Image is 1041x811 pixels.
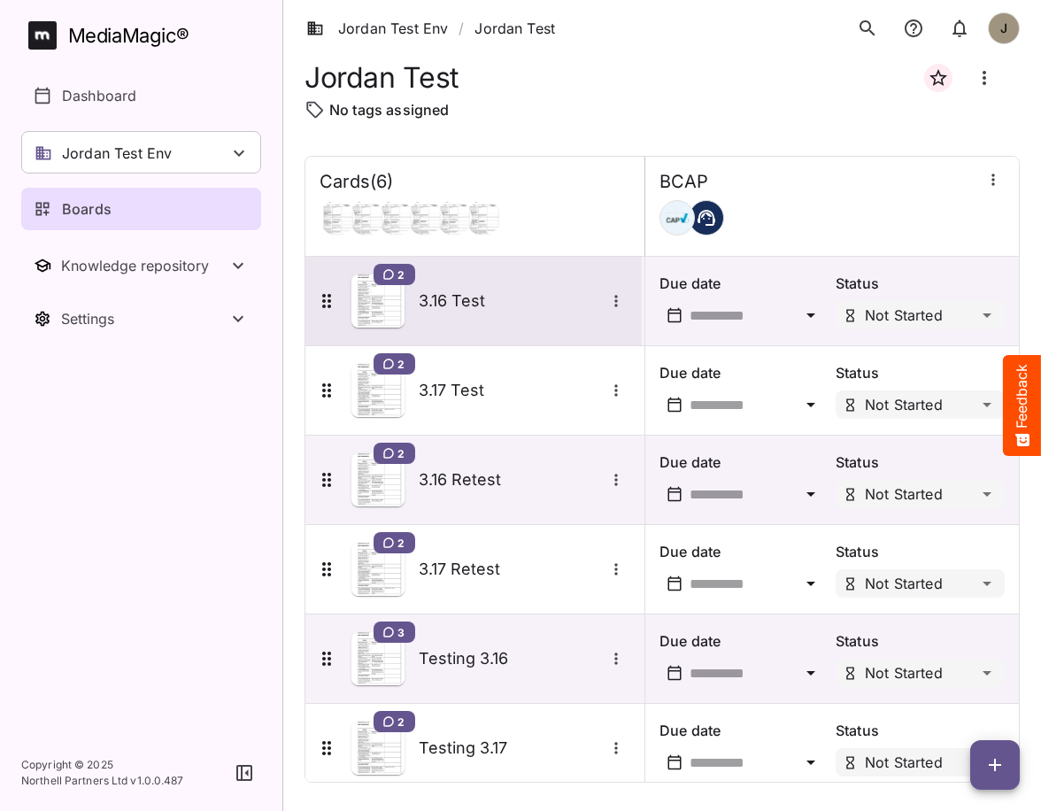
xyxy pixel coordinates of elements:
button: More options for 3.17 Retest [605,558,628,581]
button: Board more options [963,57,1006,99]
img: tag-outline.svg [305,99,326,120]
p: Northell Partners Ltd v 1.0.0.487 [21,773,184,789]
div: Knowledge repository [61,257,227,274]
button: More options for Testing 3.16 [605,647,628,670]
p: Status [836,273,1005,294]
p: No tags assigned [329,99,449,120]
img: Asset Thumbnail [351,453,405,506]
img: Asset Thumbnail [351,274,405,328]
nav: Knowledge repository [21,244,261,287]
p: Status [836,362,1005,383]
img: Asset Thumbnail [351,632,405,685]
p: Not Started [865,666,943,680]
h1: Jordan Test [305,61,459,94]
a: MediaMagic® [28,21,261,50]
p: Not Started [865,487,943,501]
h5: 3.16 Test [419,290,605,312]
span: 3 [397,625,405,639]
button: More options for 3.17 Test [605,379,628,402]
p: Status [836,541,1005,562]
button: notifications [896,11,931,46]
span: 2 [397,536,405,550]
p: Due date [659,541,829,562]
p: Boards [62,198,112,220]
h5: Testing 3.17 [419,738,605,759]
span: / [459,18,464,39]
div: J [988,12,1020,44]
button: Feedback [1003,355,1041,456]
button: Toggle Settings [21,297,261,340]
p: Due date [659,452,829,473]
a: Jordan Test Env [306,18,448,39]
p: Due date [659,720,829,741]
p: Status [836,452,1005,473]
p: Not Started [865,398,943,412]
button: notifications [942,11,977,46]
div: MediaMagic ® [68,21,189,50]
h5: 3.16 Retest [419,469,605,490]
p: Due date [659,362,829,383]
nav: Settings [21,297,261,340]
h4: Cards ( 6 ) [320,171,393,193]
p: Status [836,630,1005,652]
button: More options for 3.16 Test [605,290,628,313]
img: Asset Thumbnail [351,543,405,596]
h5: 3.17 Retest [419,559,605,580]
a: Dashboard [21,74,261,117]
button: More options for 3.16 Retest [605,468,628,491]
h5: 3.17 Test [419,380,605,401]
p: Not Started [865,308,943,322]
p: Not Started [865,576,943,591]
p: Jordan Test Env [62,143,172,164]
p: Status [836,720,1005,741]
span: 2 [397,446,405,460]
p: Due date [659,630,829,652]
p: Copyright © 2025 [21,757,184,773]
img: Asset Thumbnail [351,364,405,417]
p: Dashboard [62,85,136,106]
img: Asset Thumbnail [351,722,405,775]
h5: Testing 3.16 [419,648,605,669]
p: Not Started [865,755,943,769]
span: 2 [397,267,405,282]
span: 2 [397,357,405,371]
button: More options for Testing 3.17 [605,737,628,760]
button: search [850,11,885,46]
p: Due date [659,273,829,294]
span: 2 [397,714,405,729]
button: Toggle Knowledge repository [21,244,261,287]
a: Boards [21,188,261,230]
h4: BCAP [659,171,708,193]
div: Settings [61,310,227,328]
